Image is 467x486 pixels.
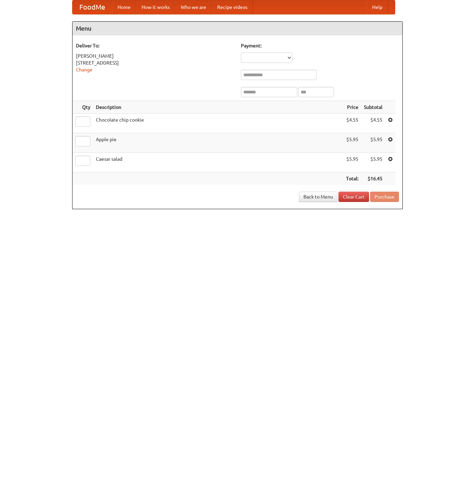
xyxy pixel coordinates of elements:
[76,59,234,66] div: [STREET_ADDRESS]
[93,101,343,114] th: Description
[343,114,361,133] td: $4.55
[175,0,212,14] a: Who we are
[361,172,385,185] th: $16.45
[361,101,385,114] th: Subtotal
[361,133,385,153] td: $5.95
[73,101,93,114] th: Qty
[343,153,361,172] td: $5.95
[93,133,343,153] td: Apple pie
[367,0,388,14] a: Help
[73,0,112,14] a: FoodMe
[343,172,361,185] th: Total:
[73,22,402,35] h4: Menu
[338,192,369,202] a: Clear Cart
[343,133,361,153] td: $5.95
[361,114,385,133] td: $4.55
[76,67,92,72] a: Change
[93,153,343,172] td: Caesar salad
[361,153,385,172] td: $5.95
[112,0,136,14] a: Home
[136,0,175,14] a: How it works
[212,0,253,14] a: Recipe videos
[76,53,234,59] div: [PERSON_NAME]
[241,42,399,49] h5: Payment:
[76,42,234,49] h5: Deliver To:
[93,114,343,133] td: Chocolate chip cookie
[370,192,399,202] button: Purchase
[299,192,337,202] a: Back to Menu
[343,101,361,114] th: Price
